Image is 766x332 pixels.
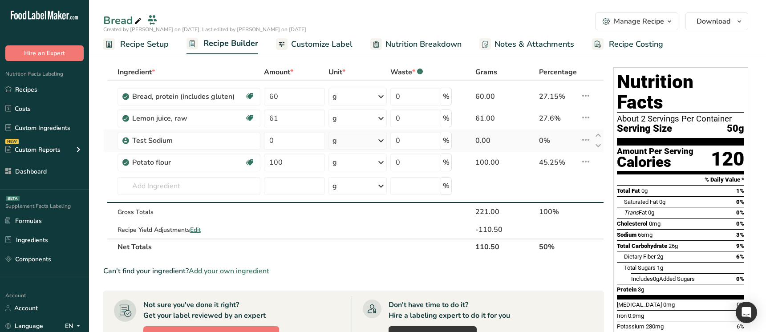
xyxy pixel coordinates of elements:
span: Iron [617,312,627,319]
div: Gross Totals [118,207,260,217]
button: Manage Recipe [595,12,678,30]
div: 45.25% [539,157,577,168]
a: Nutrition Breakdown [370,34,462,54]
span: Recipe Builder [203,37,258,49]
span: Dietary Fiber [624,253,656,260]
span: Edit [190,226,201,234]
div: g [332,181,337,191]
span: 3% [736,231,744,238]
span: Cholesterol [617,220,648,227]
div: g [332,113,337,124]
div: Test Sodium [132,135,243,146]
div: Custom Reports [5,145,61,154]
span: Download [697,16,730,27]
span: 6% [736,253,744,260]
div: Open Intercom Messenger [736,302,757,323]
button: Download [685,12,748,30]
span: Percentage [539,67,577,77]
span: 0g [653,275,659,282]
span: Protein [617,286,636,293]
span: 0mg [663,301,675,308]
div: 0% [539,135,577,146]
span: Amount [264,67,293,77]
div: Bread [103,12,143,28]
h1: Nutrition Facts [617,72,744,113]
div: 27.15% [539,91,577,102]
div: g [332,135,337,146]
div: NEW [5,139,19,144]
div: Waste [390,67,423,77]
span: Recipe Setup [120,38,169,50]
span: Grams [475,67,497,77]
section: % Daily Value * [617,174,744,185]
span: 280mg [646,323,664,330]
span: 0g [659,198,665,205]
span: 50g [727,123,744,134]
a: Notes & Attachments [479,34,574,54]
span: Includes Added Sugars [631,275,695,282]
span: Potassium [617,323,644,330]
span: Total Sugars [624,264,656,271]
div: EN [65,321,84,332]
div: Manage Recipe [614,16,664,27]
span: Unit [328,67,345,77]
div: Bread, protein (includes gluten) [132,91,243,102]
div: Recipe Yield Adjustments [118,225,260,235]
span: Serving Size [617,123,672,134]
span: 9% [736,243,744,249]
span: 0% [736,209,744,216]
div: g [332,91,337,102]
span: 6% [737,323,744,330]
span: 0g [648,209,654,216]
div: 100.00 [475,157,535,168]
div: 100% [539,206,577,217]
div: g [332,157,337,168]
span: Saturated Fat [624,198,658,205]
div: 0.00 [475,135,535,146]
th: 110.50 [474,239,537,255]
span: 0% [736,198,744,205]
a: Recipe Costing [592,34,663,54]
span: Recipe Costing [609,38,663,50]
div: Not sure you've done it right? Get your label reviewed by an expert [143,300,266,321]
a: Customize Label [276,34,353,54]
div: Can't find your ingredient? [103,266,604,276]
span: 26g [669,243,678,249]
span: Add your own ingredient [189,266,269,276]
div: 60.00 [475,91,535,102]
button: Hire an Expert [5,45,84,61]
div: Lemon juice, raw [132,113,243,124]
th: Net Totals [116,239,454,255]
span: Notes & Attachments [494,38,574,50]
span: 1% [736,187,744,194]
div: Don't have time to do it? Hire a labeling expert to do it for you [389,300,510,321]
span: 0% [736,220,744,227]
span: Total Fat [617,187,640,194]
div: 27.6% [539,113,577,124]
div: -110.50 [475,224,535,235]
span: 0% [737,301,744,308]
span: 0% [736,275,744,282]
a: Recipe Builder [186,33,258,55]
div: Potato flour [132,157,243,168]
span: 0mg [649,220,661,227]
span: Created by [PERSON_NAME] on [DATE], Last edited by [PERSON_NAME] on [DATE] [103,26,306,33]
span: Nutrition Breakdown [385,38,462,50]
span: 2g [657,253,663,260]
div: 221.00 [475,206,535,217]
span: 1g [657,264,663,271]
input: Add Ingredient [118,177,260,195]
th: 50% [537,239,579,255]
a: Recipe Setup [103,34,169,54]
span: 0.9mg [628,312,644,319]
span: Fat [624,209,647,216]
div: Amount Per Serving [617,147,693,156]
div: BETA [6,196,20,201]
span: 65mg [638,231,653,238]
span: Sodium [617,231,636,238]
span: 3g [638,286,644,293]
div: About 2 Servings Per Container [617,114,744,123]
div: 61.00 [475,113,535,124]
span: Total Carbohydrate [617,243,667,249]
div: 120 [711,147,744,171]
